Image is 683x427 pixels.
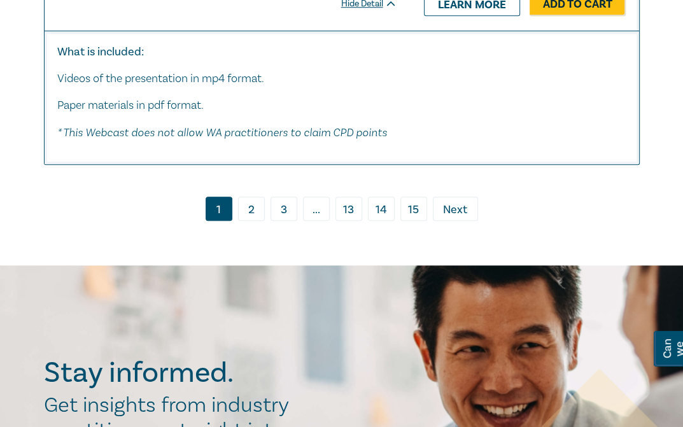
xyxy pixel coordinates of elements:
[57,97,626,114] p: Paper materials in pdf format.
[57,45,144,59] strong: What is included:
[57,125,387,139] em: * This Webcast does not allow WA practitioners to claim CPD points
[433,197,478,221] a: Next
[335,197,362,221] a: 13
[368,197,395,221] a: 14
[400,197,427,221] a: 15
[443,202,467,218] span: Next
[238,197,265,221] a: 2
[44,356,344,389] h2: Stay informed.
[57,71,626,87] p: Videos of the presentation in mp4 format.
[206,197,232,221] a: 1
[271,197,297,221] a: 3
[303,197,330,221] span: ...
